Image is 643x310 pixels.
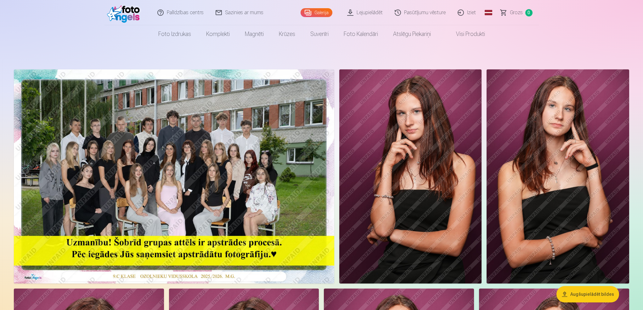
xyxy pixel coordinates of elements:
[107,3,143,23] img: /fa1
[510,9,523,16] span: Grozs
[237,25,271,43] a: Magnēti
[199,25,237,43] a: Komplekti
[271,25,303,43] a: Krūzes
[525,9,533,16] span: 0
[303,25,336,43] a: Suvenīri
[151,25,199,43] a: Foto izdrukas
[336,25,386,43] a: Foto kalendāri
[556,286,619,302] button: Augšupielādēt bildes
[438,25,493,43] a: Visi produkti
[301,8,332,17] a: Galerija
[386,25,438,43] a: Atslēgu piekariņi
